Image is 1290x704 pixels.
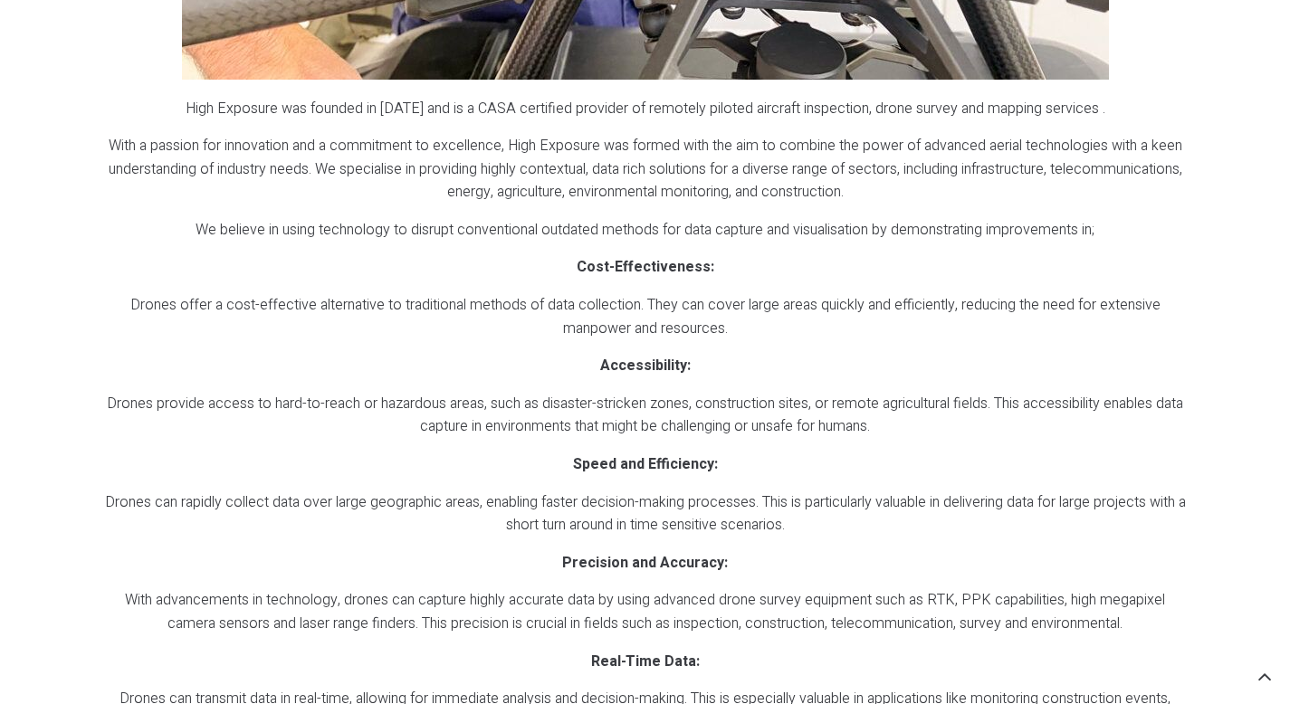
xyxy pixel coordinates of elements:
strong: Precision and Accuracy: [562,552,728,574]
strong: Accessibility: [600,355,691,376]
p: Drones can rapidly collect data over large geographic areas, enabling faster decision-making proc... [104,491,1187,538]
strong: Cost-Effectiveness: [577,256,714,278]
p: High Exposure was founded in [DATE] and is a CASA certified provider of remotely piloted aircraft... [104,98,1187,121]
p: We believe in using technology to disrupt conventional outdated methods for data capture and visu... [104,219,1187,243]
p: With advancements in technology, drones can capture highly accurate data by using advanced drone ... [104,589,1187,635]
p: With a passion for innovation and a commitment to excellence, High Exposure was formed with the a... [104,135,1187,205]
p: Drones provide access to hard-to-reach or hazardous areas, such as disaster-stricken zones, const... [104,393,1187,439]
p: Drones offer a cost-effective alternative to traditional methods of data collection. They can cov... [104,294,1187,340]
strong: Speed and Efficiency: [573,453,718,475]
strong: Real-Time Data: [591,651,700,672]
